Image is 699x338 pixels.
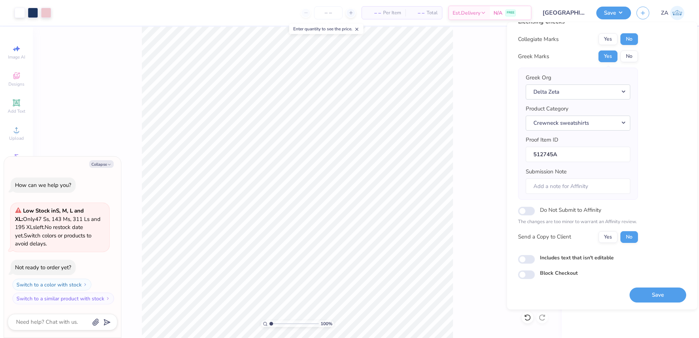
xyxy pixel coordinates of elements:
[494,9,502,17] span: N/A
[453,9,480,17] span: Est. Delivery
[518,233,571,241] div: Send a Copy to Client
[518,218,638,226] p: The changes are too minor to warrant an Affinity review.
[670,6,684,20] img: Zuriel Alaba
[596,7,631,19] button: Save
[620,231,638,243] button: No
[518,52,549,61] div: Greek Marks
[366,9,381,17] span: – –
[540,269,578,277] label: Block Checkout
[8,54,25,60] span: Image AI
[12,279,91,290] button: Switch to a color with stock
[526,136,558,144] label: Proof Item ID
[540,254,614,262] label: Includes text that isn't editable
[15,224,83,239] span: No restock date yet.
[383,9,401,17] span: Per Item
[106,296,110,301] img: Switch to a similar product with stock
[8,108,25,114] span: Add Text
[321,320,332,327] span: 100 %
[507,10,514,15] span: FREE
[8,81,24,87] span: Designs
[9,135,24,141] span: Upload
[427,9,438,17] span: Total
[15,207,101,247] span: Only 47 Ss, 143 Ms, 311 Ls and 195 XLs left. Switch colors or products to avoid delays.
[15,264,71,271] div: Not ready to order yet?
[526,74,551,82] label: Greek Org
[15,181,71,189] div: How can we help you?
[526,105,568,113] label: Product Category
[630,288,686,303] button: Save
[526,84,630,99] button: Delta Zeta
[598,231,617,243] button: Yes
[526,168,567,176] label: Submission Note
[518,35,559,44] div: Collegiate Marks
[526,179,630,194] input: Add a note for Affinity
[540,205,601,215] label: Do Not Submit to Affinity
[598,50,617,62] button: Yes
[410,9,424,17] span: – –
[12,293,114,304] button: Switch to a similar product with stock
[537,5,591,20] input: Untitled Design
[661,9,668,17] span: ZA
[661,6,684,20] a: ZA
[598,33,617,45] button: Yes
[620,33,638,45] button: No
[15,207,84,223] strong: Low Stock in S, M, L and XL :
[89,160,114,168] button: Collapse
[289,24,363,34] div: Enter quantity to see the price.
[314,6,343,19] input: – –
[83,282,87,287] img: Switch to a color with stock
[620,50,638,62] button: No
[526,116,630,131] button: Crewneck sweatshirts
